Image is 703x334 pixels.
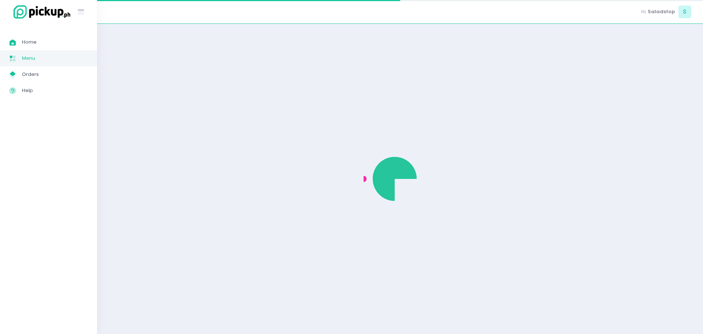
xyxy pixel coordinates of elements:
[9,4,71,20] img: logo
[22,86,88,95] span: Help
[22,54,88,63] span: Menu
[22,37,88,47] span: Home
[22,70,88,79] span: Orders
[641,8,647,15] span: Hi,
[648,8,675,15] span: Saladstop
[678,5,691,18] span: S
